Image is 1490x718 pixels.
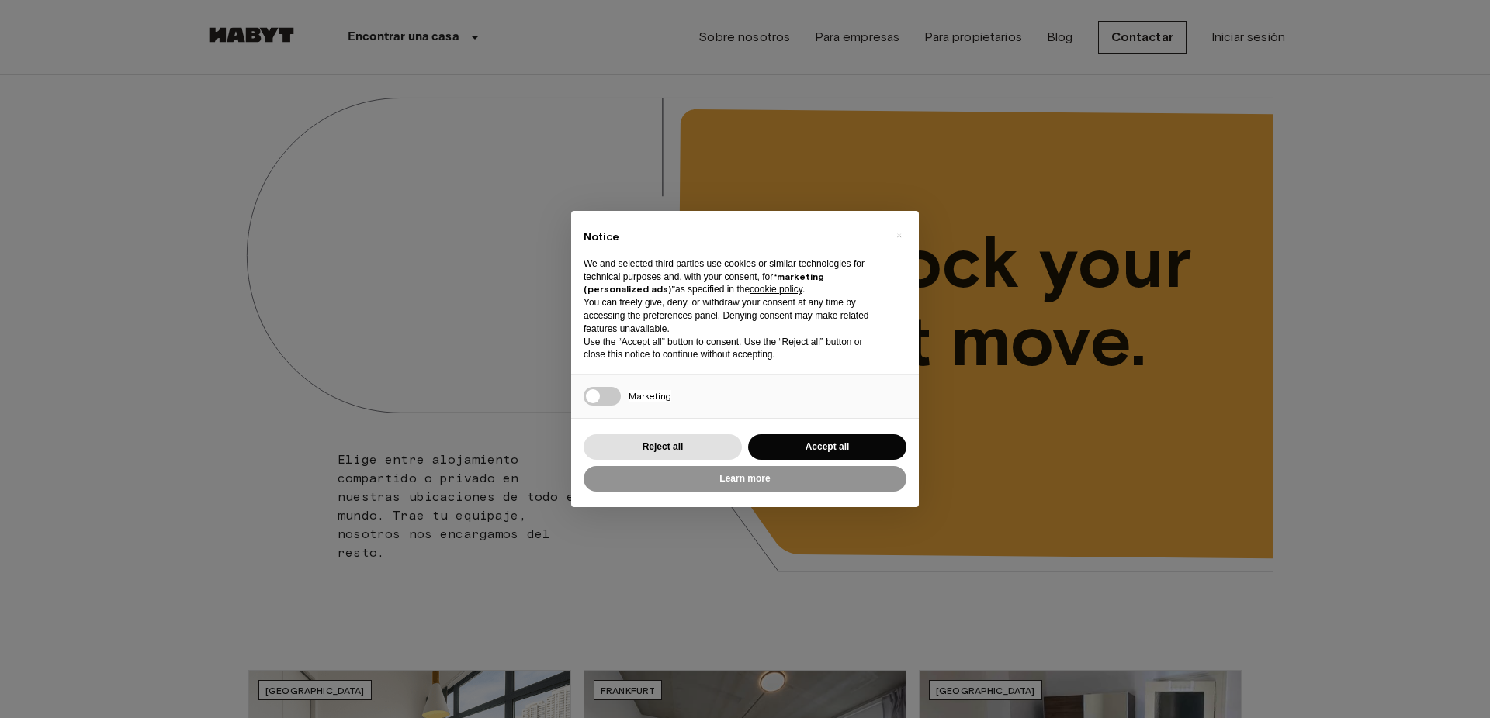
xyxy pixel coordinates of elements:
span: × [896,226,902,245]
p: Use the “Accept all” button to consent. Use the “Reject all” button or close this notice to conti... [584,336,882,362]
h2: Notice [584,230,882,245]
button: Learn more [584,466,906,492]
strong: “marketing (personalized ads)” [584,271,824,295]
button: Accept all [748,434,906,460]
button: Reject all [584,434,742,460]
span: Marketing [629,390,671,402]
p: You can freely give, deny, or withdraw your consent at any time by accessing the preferences pane... [584,296,882,335]
a: cookie policy [750,284,802,295]
p: We and selected third parties use cookies or similar technologies for technical purposes and, wit... [584,257,882,296]
button: Close this notice [886,223,911,248]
